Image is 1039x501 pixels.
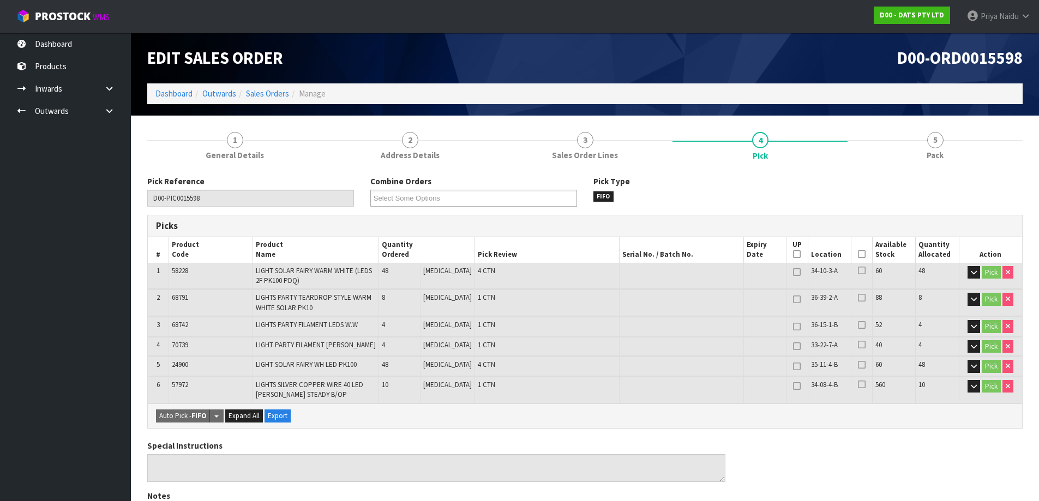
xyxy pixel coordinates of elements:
[172,360,188,369] span: 24900
[246,88,289,99] a: Sales Orders
[999,11,1019,21] span: Naidu
[382,380,388,389] span: 10
[875,340,882,349] span: 40
[206,149,264,161] span: General Details
[382,360,388,369] span: 48
[981,11,998,21] span: Priya
[478,380,495,389] span: 1 CTN
[423,320,472,329] span: [MEDICAL_DATA]
[875,320,882,329] span: 52
[875,360,882,369] span: 60
[577,132,593,148] span: 3
[478,266,495,275] span: 4 CTN
[155,88,193,99] a: Dashboard
[256,293,371,312] span: LIGHTS PARTY TEARDROP STYLE WARM WHITE SOLAR PK10
[172,293,188,302] span: 68791
[382,340,385,349] span: 4
[157,320,160,329] span: 3
[382,320,385,329] span: 4
[202,88,236,99] a: Outwards
[620,237,744,263] th: Serial No. / Batch No.
[478,360,495,369] span: 4 CTN
[918,320,922,329] span: 4
[811,340,838,349] span: 33-22-7-A
[478,340,495,349] span: 1 CTN
[918,380,925,389] span: 10
[93,12,110,22] small: WMS
[253,237,379,263] th: Product Name
[786,237,808,263] th: UP
[897,47,1023,68] span: D00-ORD0015598
[982,340,1001,353] button: Pick
[147,440,223,451] label: Special Instructions
[982,380,1001,393] button: Pick
[299,88,326,99] span: Manage
[880,10,944,20] strong: D00 - DATS PTY LTD
[593,176,630,187] label: Pick Type
[875,293,882,302] span: 88
[172,320,188,329] span: 68742
[156,221,577,231] h3: Picks
[256,380,363,399] span: LIGHTS SILVER COPPER WIRE 40 LED [PERSON_NAME] STEADY B/OP
[256,320,358,329] span: LIGHTS PARTY FILAMENT LEDS W.W
[982,293,1001,306] button: Pick
[478,293,495,302] span: 1 CTN
[225,409,263,422] button: Expand All
[423,293,472,302] span: [MEDICAL_DATA]
[982,360,1001,373] button: Pick
[918,360,925,369] span: 48
[172,266,188,275] span: 58228
[927,149,944,161] span: Pack
[227,132,243,148] span: 1
[157,360,160,369] span: 5
[593,191,614,202] span: FIFO
[811,266,838,275] span: 34-10-3-A
[423,340,472,349] span: [MEDICAL_DATA]
[918,266,925,275] span: 48
[873,237,916,263] th: Available Stock
[157,340,160,349] span: 4
[475,237,620,263] th: Pick Review
[811,293,838,302] span: 36-39-2-A
[918,293,922,302] span: 8
[370,176,431,187] label: Combine Orders
[256,266,372,285] span: LIGHT SOLAR FAIRY WARM WHITE (LEDS 2F PK100 PDQ)
[256,360,357,369] span: LIGHT SOLAR FAIRY WH LED PK100
[156,409,210,422] button: Auto Pick -FIFO
[808,237,851,263] th: Location
[16,9,30,23] img: cube-alt.png
[379,237,475,263] th: Quantity Ordered
[382,266,388,275] span: 48
[256,340,376,349] span: LIGHT PARTY FILAMENT [PERSON_NAME]
[147,176,205,187] label: Pick Reference
[875,266,882,275] span: 60
[959,237,1022,263] th: Action
[157,380,160,389] span: 6
[423,360,472,369] span: [MEDICAL_DATA]
[811,360,838,369] span: 35-11-4-B
[423,266,472,275] span: [MEDICAL_DATA]
[35,9,91,23] span: ProStock
[402,132,418,148] span: 2
[265,409,291,422] button: Export
[927,132,944,148] span: 5
[811,380,838,389] span: 34-08-4-B
[147,47,283,68] span: Edit Sales Order
[381,149,440,161] span: Address Details
[157,266,160,275] span: 1
[172,340,188,349] span: 70739
[811,320,838,329] span: 36-15-1-B
[229,411,260,420] span: Expand All
[982,320,1001,333] button: Pick
[875,380,885,389] span: 560
[743,237,786,263] th: Expiry Date
[918,340,922,349] span: 4
[191,411,207,420] strong: FIFO
[478,320,495,329] span: 1 CTN
[169,237,253,263] th: Product Code
[874,7,950,24] a: D00 - DATS PTY LTD
[148,237,169,263] th: #
[157,293,160,302] span: 2
[982,266,1001,279] button: Pick
[172,380,188,389] span: 57972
